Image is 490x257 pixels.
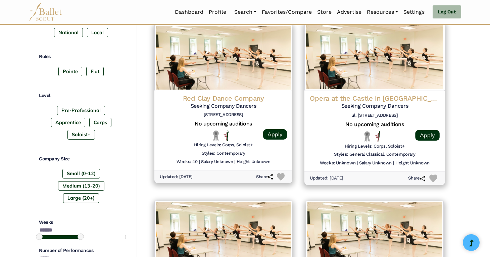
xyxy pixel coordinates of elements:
[39,92,126,99] h4: Level
[334,152,415,157] h6: Styles: General Classical, Contemporary
[310,175,343,181] h6: Updated: [DATE]
[334,5,364,19] a: Advertise
[415,130,439,141] a: Apply
[39,156,126,162] h4: Company Size
[304,22,445,91] img: Logo
[39,247,126,254] h4: Number of Performances
[320,160,355,166] h6: Weeks: Unknown
[259,5,314,19] a: Favorites/Compare
[58,67,82,76] label: Pointe
[62,169,100,178] label: Small (0-12)
[172,5,206,19] a: Dashboard
[154,24,292,91] img: Logo
[234,159,235,165] h6: |
[237,159,270,165] h6: Height Unknown
[194,142,253,148] h6: Hiring Levels: Corps, Soloist+
[212,130,220,141] img: Local
[67,130,95,139] label: Soloist+
[160,112,287,118] h6: [STREET_ADDRESS]
[256,174,273,180] h6: Share
[160,174,193,180] h6: Updated: [DATE]
[160,103,287,110] h5: Seeking Company Dancers
[263,129,287,140] a: Apply
[39,219,126,226] h4: Weeks
[277,173,285,181] img: Heart
[314,5,334,19] a: Store
[375,131,380,142] img: All
[202,151,245,156] h6: Styles: Contemporary
[224,130,229,141] img: All
[310,94,440,103] h4: Opera at the Castle in [GEOGRAPHIC_DATA]
[89,118,111,127] label: Corps
[160,120,287,127] h5: No upcoming auditions
[232,5,259,19] a: Search
[359,160,392,166] h6: Salary Unknown
[87,28,108,37] label: Local
[57,106,105,115] label: Pre-Professional
[51,118,85,127] label: Apprentice
[401,5,427,19] a: Settings
[58,181,104,191] label: Medium (13-20)
[345,143,405,149] h6: Hiring Levels: Corps, Soloist+
[357,160,358,166] h6: |
[86,67,104,76] label: Flat
[201,159,233,165] h6: Salary Unknown
[408,175,425,181] h6: Share
[160,94,287,103] h4: Red Clay Dance Company
[310,112,440,118] h6: ul. [STREET_ADDRESS]
[393,160,394,166] h6: |
[54,28,83,37] label: National
[63,193,99,203] label: Large (20+)
[199,159,200,165] h6: |
[429,174,437,182] img: Heart
[310,102,440,109] h5: Seeking Company Dancers
[364,5,401,19] a: Resources
[39,53,126,60] h4: Roles
[395,160,430,166] h6: Height Unknown
[363,131,372,142] img: Local
[177,159,198,165] h6: Weeks: 40
[433,5,461,19] a: Log Out
[206,5,229,19] a: Profile
[310,121,440,128] h5: No upcoming auditions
